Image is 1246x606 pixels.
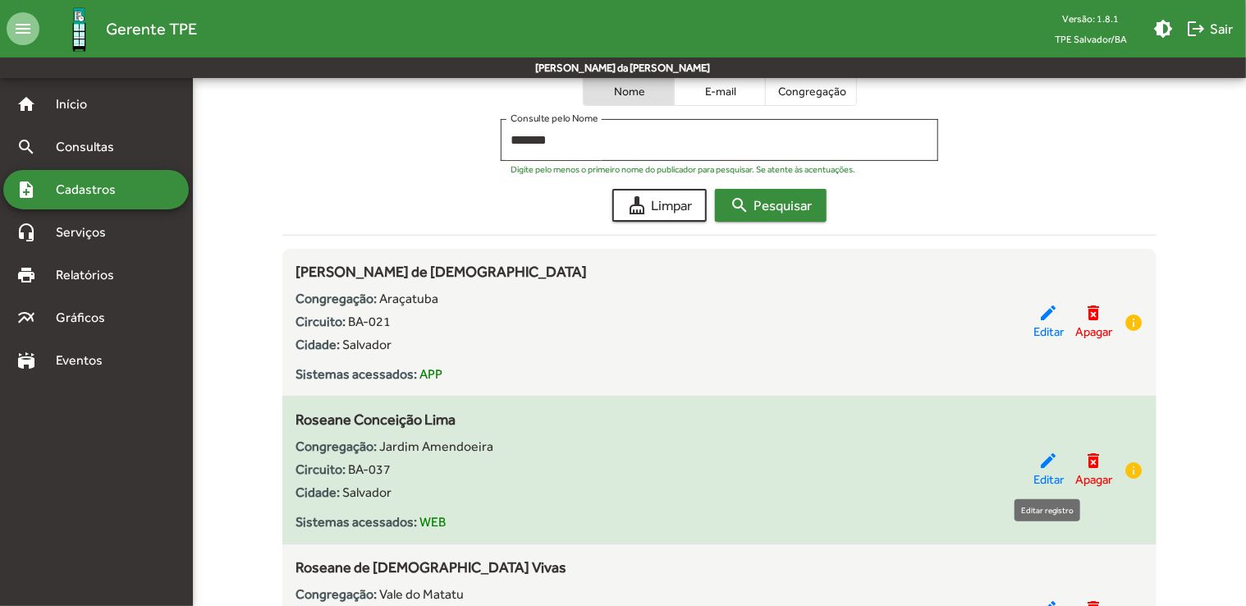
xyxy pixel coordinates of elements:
span: [PERSON_NAME] de [DEMOGRAPHIC_DATA] [295,263,587,280]
mat-icon: logout [1186,19,1206,39]
mat-icon: edit [1039,303,1059,323]
span: TPE Salvador/BA [1042,29,1140,49]
mat-icon: brightness_medium [1153,19,1173,39]
span: Vale do Matatu [379,586,464,602]
mat-icon: info [1124,461,1143,480]
button: Congregação [766,52,856,105]
span: Início [46,94,111,114]
span: Serviços [46,223,128,242]
mat-icon: search [730,195,749,215]
strong: Congregação: [295,586,377,602]
strong: Circuito: [295,314,346,329]
span: BA-037 [348,461,391,477]
span: Nome [588,84,670,99]
mat-icon: edit [1039,451,1059,471]
span: Roseane de [DEMOGRAPHIC_DATA] Vivas [295,558,566,576]
mat-icon: cleaning_services [627,195,647,215]
span: Araçatuba [379,291,438,306]
mat-icon: multiline_chart [16,308,36,328]
span: Eventos [46,351,125,370]
strong: Circuito: [295,461,346,477]
span: Pesquisar [730,191,812,220]
button: Limpar [612,189,707,222]
span: Editar [1033,323,1064,342]
span: WEB [419,514,446,530]
span: Apagar [1075,471,1112,489]
mat-hint: Digite pelo menos o primeiro nome do publicador para pesquisar. Se atente às acentuações. [511,164,855,174]
img: Logo [53,2,106,56]
mat-icon: headset_mic [16,223,36,242]
span: Editar [1033,471,1064,489]
mat-icon: stadium [16,351,36,370]
mat-icon: note_add [16,180,36,200]
a: Gerente TPE [39,2,197,56]
span: Salvador [342,484,392,500]
span: Jardim Amendoeira [379,438,493,454]
strong: Cidade: [295,484,340,500]
span: BA-021 [348,314,391,329]
span: Gerente TPE [106,16,197,42]
strong: Congregação: [295,291,377,306]
span: Relatórios [46,265,135,285]
strong: Sistemas acessados: [295,514,417,530]
mat-icon: delete_forever [1084,303,1104,323]
mat-icon: print [16,265,36,285]
span: Consultas [46,137,135,157]
strong: Congregação: [295,438,377,454]
mat-icon: menu [7,12,39,45]
span: Roseane Conceição Lima [295,411,456,428]
strong: Sistemas acessados: [295,366,417,382]
mat-icon: home [16,94,36,114]
mat-icon: delete_forever [1084,451,1104,471]
span: Sair [1186,14,1233,44]
span: Gráficos [46,308,127,328]
span: APP [419,366,442,382]
button: E-mail [675,52,765,105]
strong: Cidade: [295,337,340,352]
mat-icon: info [1124,313,1143,333]
span: Congregação [770,84,852,99]
span: Salvador [342,337,392,352]
span: Apagar [1075,323,1112,342]
span: Limpar [627,191,692,220]
span: E-mail [679,84,761,99]
mat-icon: search [16,137,36,157]
button: Pesquisar [715,189,827,222]
span: Cadastros [46,180,137,200]
div: Versão: 1.8.1 [1042,8,1140,29]
button: Sair [1180,14,1239,44]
